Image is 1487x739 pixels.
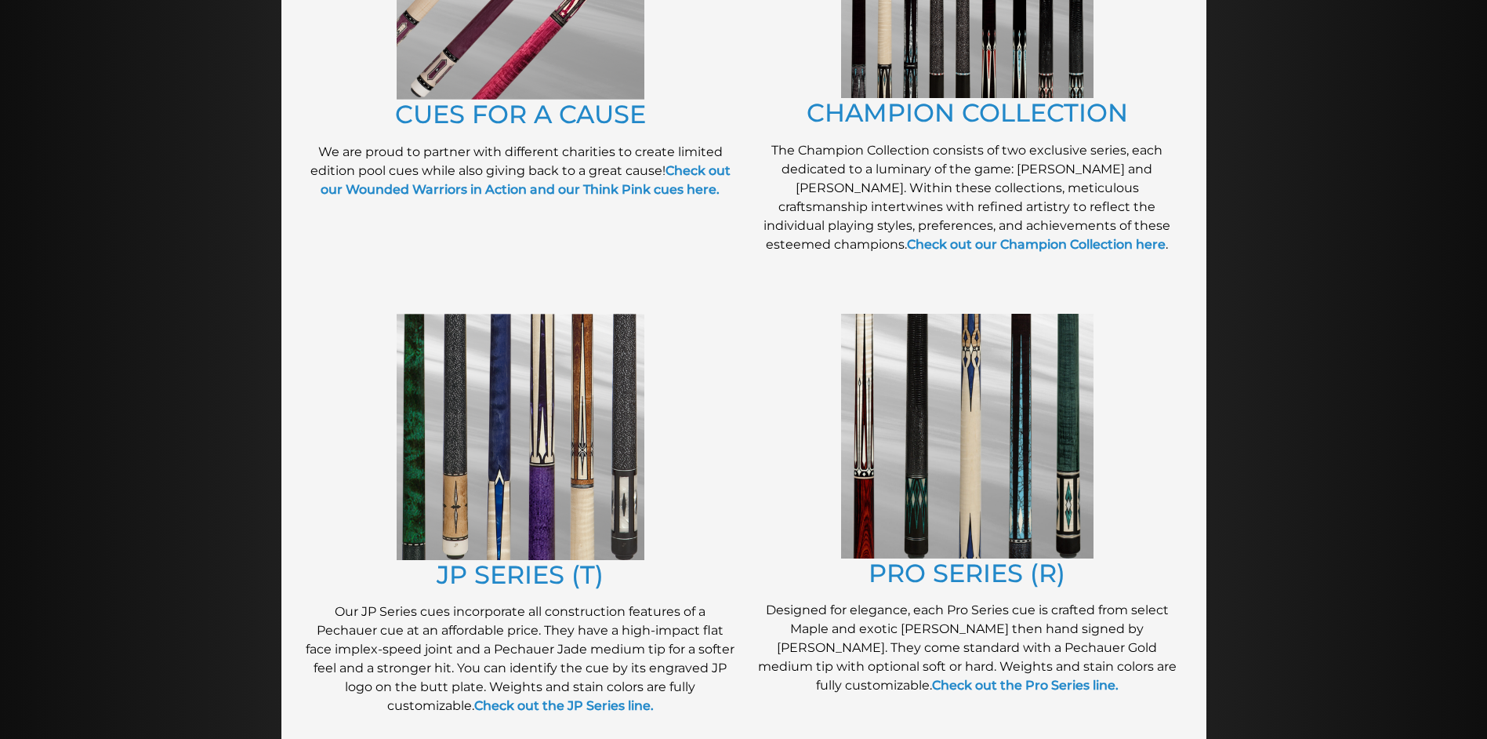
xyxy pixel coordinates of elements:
a: CUES FOR A CAUSE [395,99,646,129]
a: PRO SERIES (R) [869,558,1065,588]
a: CHAMPION COLLECTION [807,97,1128,128]
a: Check out the JP Series line. [474,698,654,713]
a: JP SERIES (T) [437,559,604,590]
a: Check out our Champion Collection here [907,237,1166,252]
p: Designed for elegance, each Pro Series cue is crafted from select Maple and exotic [PERSON_NAME] ... [752,601,1183,695]
a: Check out the Pro Series line. [932,678,1119,693]
p: Our JP Series cues incorporate all construction features of a Pechauer cue at an affordable price... [305,602,736,715]
p: The Champion Collection consists of two exclusive series, each dedicated to a luminary of the gam... [752,141,1183,254]
p: We are proud to partner with different charities to create limited edition pool cues while also g... [305,143,736,199]
a: Check out our Wounded Warriors in Action and our Think Pink cues here. [321,163,731,197]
